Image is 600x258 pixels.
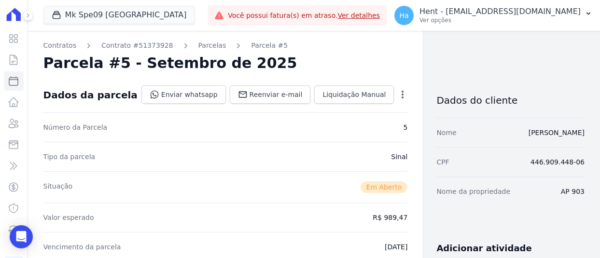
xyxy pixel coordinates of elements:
[43,6,195,24] button: Mk Spe09 [GEOGRAPHIC_DATA]
[419,16,581,24] p: Ver opções
[314,85,394,104] a: Liquidação Manual
[561,187,585,196] dd: AP 903
[322,90,386,99] span: Liquidação Manual
[43,41,76,51] a: Contratos
[337,12,380,19] a: Ver detalhes
[228,11,380,21] span: Você possui fatura(s) em atraso.
[141,85,226,104] a: Enviar whatsapp
[436,187,510,196] dt: Nome da propriedade
[361,181,408,193] span: Em Aberto
[387,2,600,29] button: Ha Hent - [EMAIL_ADDRESS][DOMAIN_NAME] Ver opções
[101,41,173,51] a: Contrato #51373928
[436,157,449,167] dt: CPF
[391,152,407,162] dd: Sinal
[43,213,94,222] dt: Valor esperado
[399,12,408,19] span: Ha
[230,85,311,104] a: Reenviar e-mail
[529,129,585,136] a: [PERSON_NAME]
[198,41,226,51] a: Parcelas
[530,157,585,167] dd: 446.909.448-06
[43,242,121,252] dt: Vencimento da parcela
[385,242,407,252] dd: [DATE]
[43,41,408,51] nav: Breadcrumb
[251,41,288,51] a: Parcela #5
[436,128,456,137] dt: Nome
[403,122,407,132] dd: 5
[419,7,581,16] p: Hent - [EMAIL_ADDRESS][DOMAIN_NAME]
[43,181,73,193] dt: Situação
[43,54,297,72] h2: Parcela #5 - Setembro de 2025
[436,95,585,106] h3: Dados do cliente
[43,122,108,132] dt: Número da Parcela
[250,90,303,99] span: Reenviar e-mail
[43,152,96,162] dt: Tipo da parcela
[43,89,138,101] div: Dados da parcela
[373,213,407,222] dd: R$ 989,47
[10,225,33,248] div: Open Intercom Messenger
[436,243,531,254] h3: Adicionar atividade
